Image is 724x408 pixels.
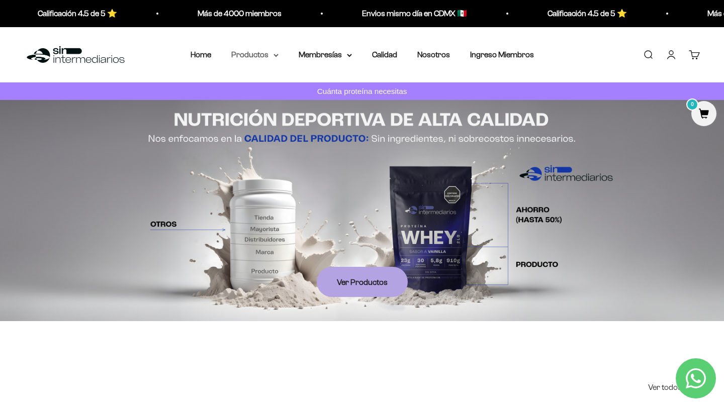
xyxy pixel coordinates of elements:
a: Calificación 4.5 de 5 ⭐️ [545,9,624,18]
span: Ver todos [648,381,682,394]
a: Envios mismo día en CDMX 🇲🇽 [359,9,464,18]
a: Ver todos [648,381,700,394]
a: Calidad [372,50,397,59]
summary: Productos [231,48,279,61]
a: Ver Productos [317,267,408,297]
mark: 0 [686,98,698,111]
a: 0 [691,109,716,120]
a: Calificación 4.5 de 5 ⭐️ [35,9,114,18]
a: Ingreso Miembros [470,50,534,59]
summary: Membresías [299,48,352,61]
a: Home [191,50,211,59]
a: Nosotros [417,50,450,59]
p: Cuánta proteína necesitas [315,85,410,97]
a: Más de 4000 miembros [195,9,279,18]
